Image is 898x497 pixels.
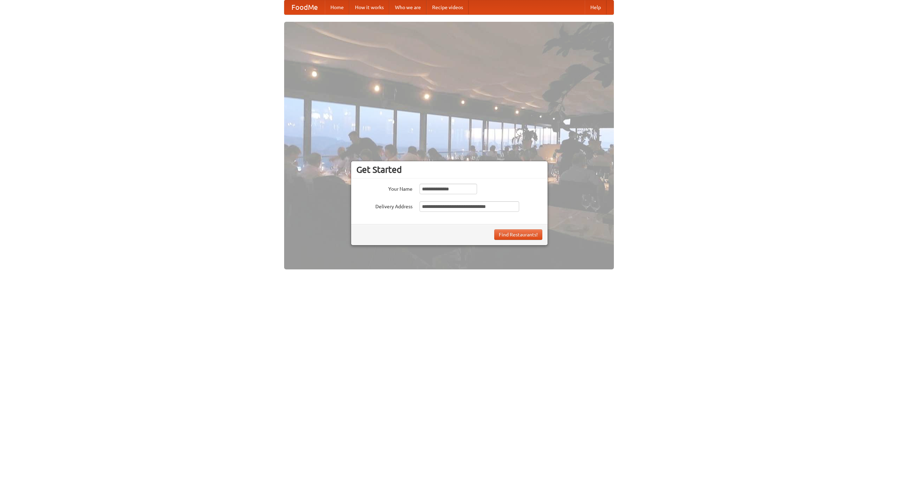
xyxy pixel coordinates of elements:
label: Delivery Address [356,201,413,210]
a: Recipe videos [427,0,469,14]
a: Home [325,0,349,14]
a: Who we are [389,0,427,14]
h3: Get Started [356,164,542,175]
a: FoodMe [284,0,325,14]
a: How it works [349,0,389,14]
button: Find Restaurants! [494,229,542,240]
a: Help [585,0,607,14]
label: Your Name [356,184,413,192]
